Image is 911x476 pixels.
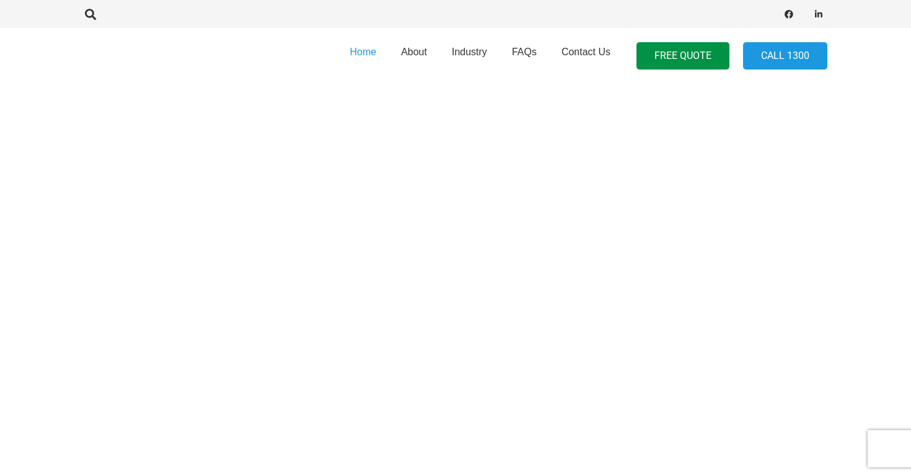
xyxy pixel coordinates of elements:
[512,47,537,57] span: FAQs
[350,47,376,57] span: Home
[78,9,103,20] a: Search
[389,24,439,88] a: About
[549,24,623,88] a: Contact Us
[439,24,500,88] a: Industry
[337,24,389,88] a: Home
[561,47,610,57] span: Contact Us
[500,24,549,88] a: FAQs
[84,40,224,71] a: pli_logotransparent
[780,6,798,23] a: Facebook
[401,47,427,57] span: About
[810,6,827,23] a: LinkedIn
[636,42,729,70] a: FREE QUOTE
[743,42,827,70] a: Call 1300
[452,47,487,57] span: Industry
